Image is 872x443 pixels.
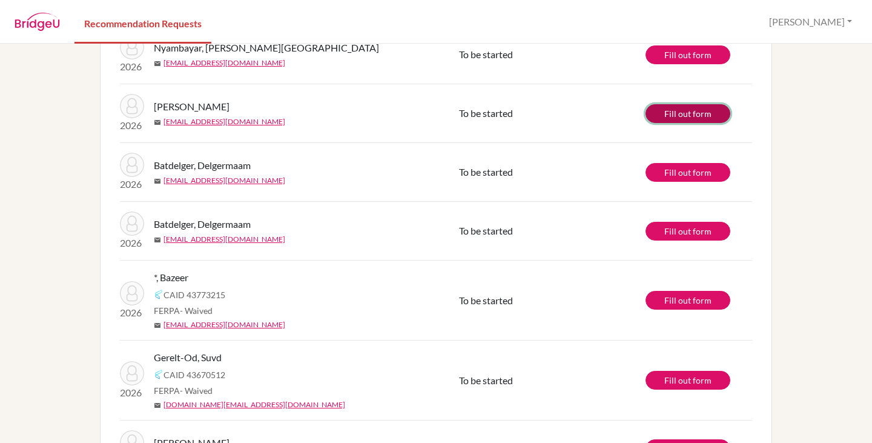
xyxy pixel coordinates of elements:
[154,304,213,317] span: FERPA
[459,166,513,178] span: To be started
[459,48,513,60] span: To be started
[120,361,144,385] img: Gerelt-Od, Suvd
[120,35,144,59] img: Nyambayar, Manal-Erdene
[459,375,513,386] span: To be started
[163,175,285,186] a: [EMAIL_ADDRESS][DOMAIN_NAME]
[120,153,144,177] img: Batdelger, Delgermaam
[154,217,251,231] span: Batdelger, Delgermaam
[154,322,161,329] span: mail
[154,384,213,397] span: FERPA
[120,94,144,118] img: Wang, Jia Ming
[154,270,188,285] span: *, Bazeer
[120,118,144,133] p: 2026
[74,2,211,44] a: Recommendation Requests
[646,222,730,241] a: Fill out form
[154,236,161,244] span: mail
[459,107,513,119] span: To be started
[163,116,285,127] a: [EMAIL_ADDRESS][DOMAIN_NAME]
[154,350,222,365] span: Gerelt-Od, Suvd
[154,60,161,67] span: mail
[120,177,144,192] p: 2026
[120,212,144,236] img: Batdelger, Delgermaam
[154,119,161,126] span: mail
[120,305,144,320] p: 2026
[120,236,144,250] p: 2026
[459,295,513,306] span: To be started
[154,158,251,173] span: Batdelger, Delgermaam
[764,10,857,33] button: [PERSON_NAME]
[163,58,285,68] a: [EMAIL_ADDRESS][DOMAIN_NAME]
[120,385,144,400] p: 2026
[154,402,161,409] span: mail
[163,368,225,381] span: CAID 43670512
[180,385,213,396] span: - Waived
[163,234,285,245] a: [EMAIL_ADDRESS][DOMAIN_NAME]
[120,59,144,74] p: 2026
[120,281,144,305] img: *, Bazeer
[154,370,163,379] img: Common App logo
[15,13,60,31] img: BridgeU logo
[154,99,230,114] span: [PERSON_NAME]
[163,319,285,330] a: [EMAIL_ADDRESS][DOMAIN_NAME]
[646,371,730,390] a: Fill out form
[646,163,730,182] a: Fill out form
[459,225,513,236] span: To be started
[163,399,345,410] a: [DOMAIN_NAME][EMAIL_ADDRESS][DOMAIN_NAME]
[154,178,161,185] span: mail
[163,288,225,301] span: CAID 43773215
[646,104,730,123] a: Fill out form
[646,45,730,64] a: Fill out form
[154,41,379,55] span: Nyambayar, [PERSON_NAME][GEOGRAPHIC_DATA]
[154,290,163,299] img: Common App logo
[646,291,730,310] a: Fill out form
[180,305,213,316] span: - Waived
